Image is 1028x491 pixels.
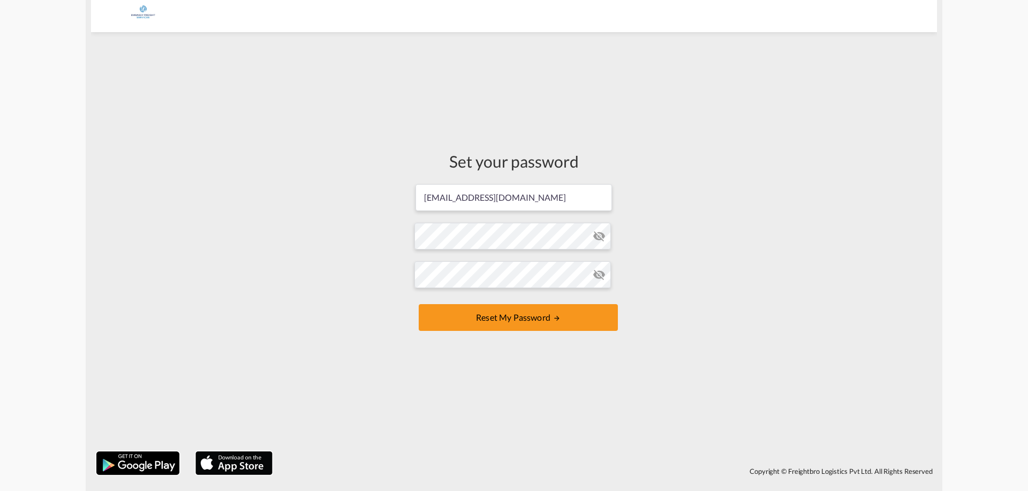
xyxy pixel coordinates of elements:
div: Set your password [414,150,614,172]
button: UPDATE MY PASSWORD [419,304,618,331]
md-icon: icon-eye-off [593,268,606,281]
input: Email address [415,184,612,211]
md-icon: icon-eye-off [593,230,606,243]
img: apple.png [194,450,274,476]
img: google.png [95,450,180,476]
div: Copyright © Freightbro Logistics Pvt Ltd. All Rights Reserved [278,462,937,480]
